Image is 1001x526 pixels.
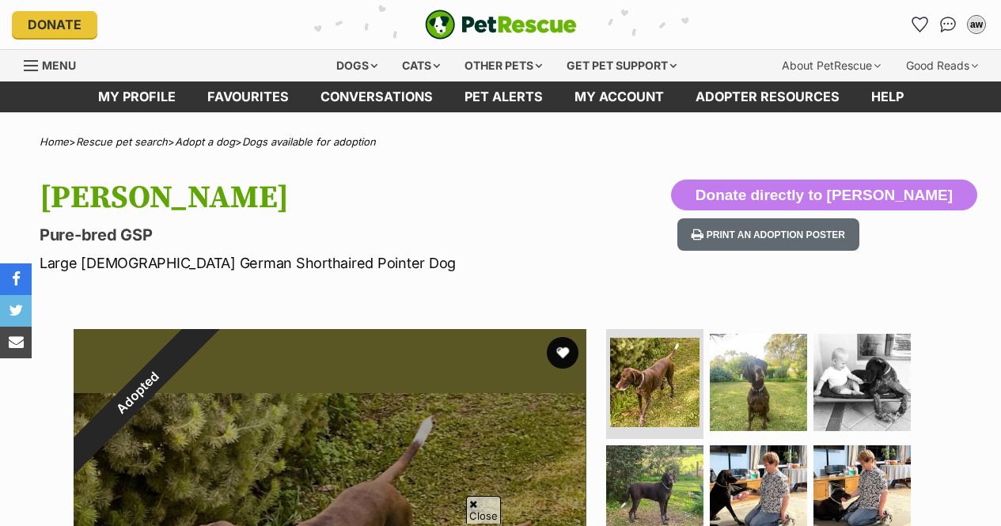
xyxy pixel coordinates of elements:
a: Menu [24,50,87,78]
p: Large [DEMOGRAPHIC_DATA] German Shorthaired Pointer Dog [40,252,612,274]
a: Rescue pet search [76,135,168,148]
img: Photo of Vinnie [813,334,911,431]
div: About PetRescue [771,50,892,81]
h1: [PERSON_NAME] [40,180,612,216]
a: Adopter resources [680,81,855,112]
a: Home [40,135,69,148]
a: Favourites [191,81,305,112]
a: My account [559,81,680,112]
div: Cats [391,50,451,81]
button: My account [964,12,989,37]
button: Print an adoption poster [677,218,859,251]
img: logo-e224e6f780fb5917bec1dbf3a21bbac754714ae5b6737aabdf751b685950b380.svg [425,9,577,40]
span: Menu [42,59,76,72]
button: Donate directly to [PERSON_NAME] [671,180,977,211]
div: Dogs [325,50,389,81]
p: Pure-bred GSP [40,224,612,246]
a: Favourites [907,12,932,37]
a: conversations [305,81,449,112]
button: favourite [547,337,578,369]
span: Close [466,496,501,524]
div: Other pets [453,50,553,81]
div: aw [969,17,984,32]
img: Photo of Vinnie [710,334,807,431]
a: PetRescue [425,9,577,40]
a: Donate [12,11,97,38]
img: chat-41dd97257d64d25036548639549fe6c8038ab92f7586957e7f3b1b290dea8141.svg [940,17,957,32]
div: Get pet support [555,50,688,81]
div: Good Reads [895,50,989,81]
ul: Account quick links [907,12,989,37]
a: Conversations [935,12,961,37]
div: Adopted [37,293,237,493]
a: Dogs available for adoption [242,135,376,148]
a: My profile [82,81,191,112]
a: Pet alerts [449,81,559,112]
a: Help [855,81,919,112]
img: Photo of Vinnie [610,338,700,427]
a: Adopt a dog [175,135,235,148]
